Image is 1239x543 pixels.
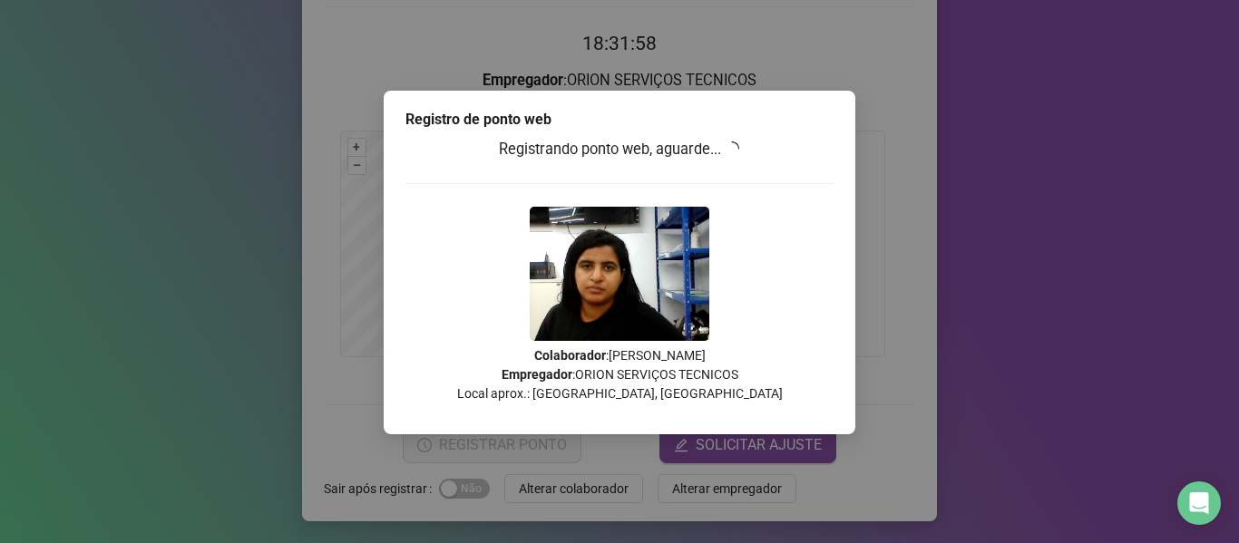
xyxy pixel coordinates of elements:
[405,346,834,403] p: : [PERSON_NAME] : ORION SERVIÇOS TECNICOS Local aprox.: [GEOGRAPHIC_DATA], [GEOGRAPHIC_DATA]
[534,348,606,363] strong: Colaborador
[725,141,739,156] span: loading
[1177,481,1221,525] div: Open Intercom Messenger
[502,367,572,382] strong: Empregador
[405,109,834,131] div: Registro de ponto web
[530,207,709,341] img: 2Q==
[405,138,834,161] h3: Registrando ponto web, aguarde...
